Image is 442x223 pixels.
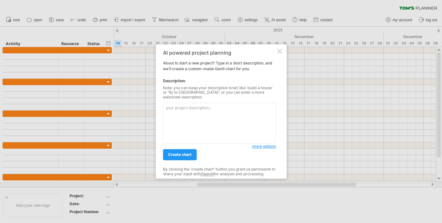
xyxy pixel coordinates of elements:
a: create chart [163,149,197,160]
span: create chart [168,152,192,157]
div: By clicking the 'create chart' button you grant us permission to share your input with for analys... [163,167,276,177]
div: Note: you can keep your description brief, like 'build a house' or 'fly to [GEOGRAPHIC_DATA]', or... [163,86,276,99]
span: more options [252,144,276,149]
div: AI powered project planning [163,50,276,56]
div: About to start a new project? Type in a short description, and we'll create a custom-made Gantt c... [163,50,276,173]
div: Description: [163,78,276,84]
a: more options [252,144,276,150]
a: OpenAI [201,172,214,176]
